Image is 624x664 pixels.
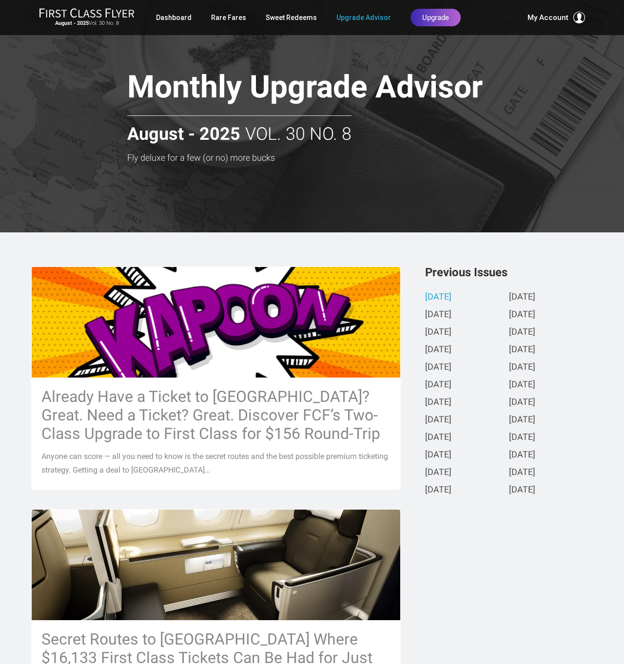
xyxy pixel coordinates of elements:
[509,310,535,320] a: [DATE]
[31,266,401,490] a: Already Have a Ticket to [GEOGRAPHIC_DATA]? Great. Need a Ticket? Great. Discover FCF’s Two-Class...
[509,362,535,373] a: [DATE]
[509,468,535,478] a: [DATE]
[425,398,451,408] a: [DATE]
[127,153,545,163] h3: Fly deluxe for a few (or no) more bucks
[425,433,451,443] a: [DATE]
[509,380,535,390] a: [DATE]
[41,450,390,477] p: Anyone can score — all you need to know is the secret routes and the best possible premium ticket...
[156,9,192,26] a: Dashboard
[509,433,535,443] a: [DATE]
[39,8,135,27] a: First Class FlyerAugust - 2025Vol. 30 No. 8
[55,20,89,26] strong: August - 2025
[425,468,451,478] a: [DATE]
[527,12,568,23] span: My Account
[410,9,461,26] a: Upgrade
[266,9,317,26] a: Sweet Redeems
[336,9,391,26] a: Upgrade Advisor
[39,8,135,18] img: First Class Flyer
[509,485,535,495] a: [DATE]
[425,310,451,320] a: [DATE]
[509,327,535,338] a: [DATE]
[509,292,535,303] a: [DATE]
[41,387,390,443] h3: Already Have a Ticket to [GEOGRAPHIC_DATA]? Great. Need a Ticket? Great. Discover FCF’s Two-Class...
[211,9,246,26] a: Rare Fares
[425,292,451,303] a: [DATE]
[425,345,451,355] a: [DATE]
[527,12,585,23] button: My Account
[127,70,545,108] h1: Monthly Upgrade Advisor
[425,327,451,338] a: [DATE]
[509,345,535,355] a: [DATE]
[39,20,135,27] small: Vol. 30 No. 8
[509,398,535,408] a: [DATE]
[425,415,451,425] a: [DATE]
[425,266,593,278] h3: Previous Issues
[127,125,240,144] strong: August - 2025
[425,380,451,390] a: [DATE]
[127,115,351,144] h2: Vol. 30 No. 8
[425,485,451,495] a: [DATE]
[509,450,535,460] a: [DATE]
[509,415,535,425] a: [DATE]
[425,362,451,373] a: [DATE]
[425,450,451,460] a: [DATE]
